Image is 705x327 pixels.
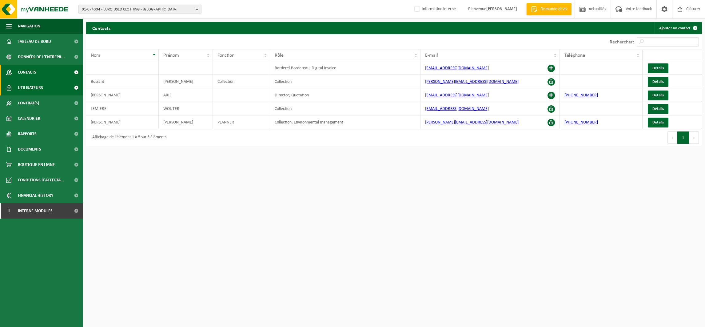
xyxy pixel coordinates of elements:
a: Détails [648,63,668,73]
td: [PERSON_NAME] [86,115,159,129]
span: Téléphone [564,53,585,58]
span: Interne modules [18,203,53,219]
strong: [PERSON_NAME] [486,7,517,11]
span: E-mail [425,53,438,58]
td: [PERSON_NAME] [86,88,159,102]
span: Conditions d'accepta... [18,172,64,188]
td: WOUTER [159,102,213,115]
a: Détails [648,118,668,127]
span: Rapports [18,126,37,142]
td: Bossant [86,75,159,88]
span: Documents [18,142,41,157]
span: 01-074334 - EURO USED CLOTHING - [GEOGRAPHIC_DATA] [82,5,193,14]
span: Détails [652,107,664,111]
a: [PERSON_NAME][EMAIL_ADDRESS][DOMAIN_NAME] [425,120,519,125]
label: Information interne [413,5,456,14]
span: Détails [652,80,664,84]
td: LEMIERE [86,102,159,115]
span: Utilisateurs [18,80,43,95]
span: Nom [91,53,100,58]
a: Détails [648,91,668,100]
button: 1 [677,131,689,144]
td: [PERSON_NAME] [159,75,213,88]
span: Détails [652,93,664,97]
td: Collection [270,102,420,115]
div: Affichage de l'élément 1 à 5 sur 5 éléments [89,132,166,143]
label: Rechercher: [610,40,634,45]
span: Demande devis [539,6,568,12]
span: Tableau de bord [18,34,51,49]
a: [EMAIL_ADDRESS][DOMAIN_NAME] [425,93,489,98]
button: 01-074334 - EURO USED CLOTHING - [GEOGRAPHIC_DATA] [78,5,201,14]
a: [PHONE_NUMBER] [564,120,598,125]
span: Boutique en ligne [18,157,55,172]
td: Collection; Environmental management [270,115,420,129]
span: I [6,203,12,219]
span: Détails [652,120,664,124]
span: Rôle [275,53,284,58]
span: Contacts [18,65,36,80]
button: Previous [667,131,677,144]
span: Fonction [217,53,234,58]
td: Director; Quotation [270,88,420,102]
td: Collection [270,75,420,88]
a: Demande devis [526,3,572,15]
a: Détails [648,104,668,114]
span: Contrat(s) [18,95,39,111]
span: Calendrier [18,111,40,126]
td: Borderel-Bordereau; Digital Invoice [270,61,420,75]
span: Détails [652,66,664,70]
span: Navigation [18,18,40,34]
td: ARIE [159,88,213,102]
a: [EMAIL_ADDRESS][DOMAIN_NAME] [425,66,489,71]
span: Financial History [18,188,53,203]
a: [PHONE_NUMBER] [564,93,598,98]
td: [PERSON_NAME] [159,115,213,129]
a: Ajouter un contact [654,22,701,34]
button: Next [689,131,699,144]
span: Données de l'entrepr... [18,49,65,65]
a: [EMAIL_ADDRESS][DOMAIN_NAME] [425,107,489,111]
a: [PERSON_NAME][EMAIL_ADDRESS][DOMAIN_NAME] [425,79,519,84]
td: Collection [213,75,270,88]
a: Détails [648,77,668,87]
span: Prénom [163,53,179,58]
td: PLANNER [213,115,270,129]
h2: Contacts [86,22,117,34]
